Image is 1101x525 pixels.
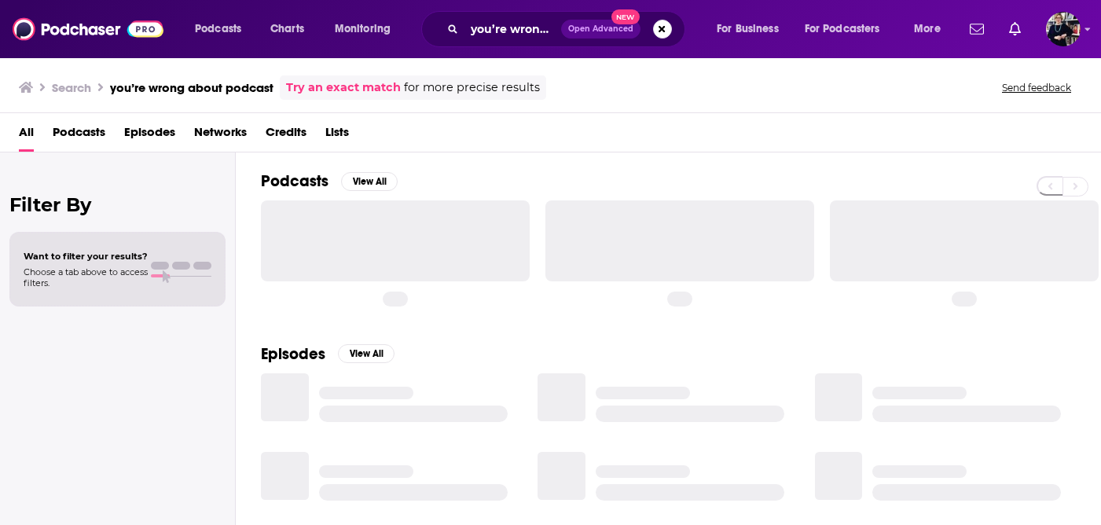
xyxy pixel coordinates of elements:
[1046,12,1081,46] button: Show profile menu
[286,79,401,97] a: Try an exact match
[341,172,398,191] button: View All
[805,18,880,40] span: For Podcasters
[436,11,700,47] div: Search podcasts, credits, & more...
[464,17,561,42] input: Search podcasts, credits, & more...
[53,119,105,152] a: Podcasts
[335,18,391,40] span: Monitoring
[266,119,306,152] a: Credits
[706,17,798,42] button: open menu
[13,14,163,44] img: Podchaser - Follow, Share and Rate Podcasts
[110,80,273,95] h3: you’re wrong about podcast
[568,25,633,33] span: Open Advanced
[24,266,148,288] span: Choose a tab above to access filters.
[194,119,247,152] a: Networks
[52,80,91,95] h3: Search
[1046,12,1081,46] img: User Profile
[24,251,148,262] span: Want to filter your results?
[795,17,903,42] button: open menu
[184,17,262,42] button: open menu
[903,17,960,42] button: open menu
[261,171,328,191] h2: Podcasts
[19,119,34,152] a: All
[260,17,314,42] a: Charts
[261,171,398,191] a: PodcastsView All
[611,9,640,24] span: New
[195,18,241,40] span: Podcasts
[261,344,395,364] a: EpisodesView All
[270,18,304,40] span: Charts
[1046,12,1081,46] span: Logged in as ndewey
[914,18,941,40] span: More
[261,344,325,364] h2: Episodes
[324,17,411,42] button: open menu
[124,119,175,152] a: Episodes
[997,81,1076,94] button: Send feedback
[1003,16,1027,42] a: Show notifications dropdown
[9,193,226,216] h2: Filter By
[325,119,349,152] a: Lists
[561,20,640,39] button: Open AdvancedNew
[963,16,990,42] a: Show notifications dropdown
[338,344,395,363] button: View All
[404,79,540,97] span: for more precise results
[717,18,779,40] span: For Business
